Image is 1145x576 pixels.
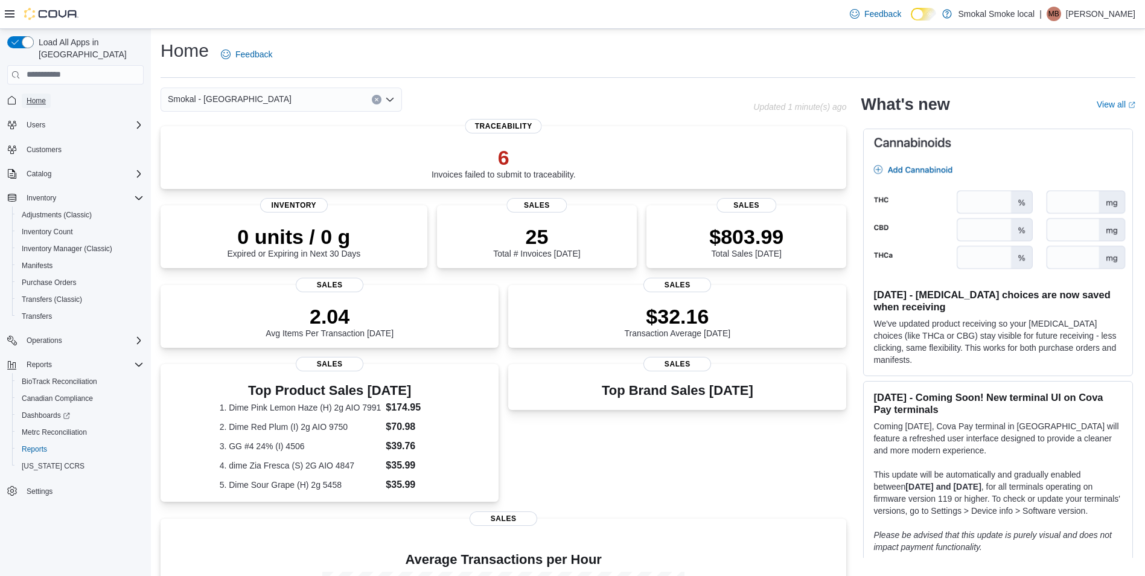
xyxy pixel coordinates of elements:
button: Transfers [12,308,148,325]
span: Home [22,93,144,108]
a: Manifests [17,258,57,273]
h3: Top Brand Sales [DATE] [602,383,753,398]
span: Transfers [22,312,52,321]
button: Customers [2,141,148,158]
p: 2.04 [266,304,394,328]
span: Feedback [235,48,272,60]
div: Total # Invoices [DATE] [493,225,580,258]
button: Home [2,92,148,109]
svg: External link [1128,101,1135,109]
p: 0 units / 0 g [227,225,360,249]
button: Manifests [12,257,148,274]
a: Inventory Manager (Classic) [17,242,117,256]
dd: $70.98 [386,420,439,434]
span: Reports [27,360,52,370]
button: Operations [22,333,67,348]
strong: [DATE] and [DATE] [905,482,981,491]
a: Feedback [845,2,906,26]
p: $32.16 [625,304,731,328]
button: Open list of options [385,95,395,104]
span: Inventory Manager (Classic) [17,242,144,256]
span: Catalog [27,169,51,179]
button: Reports [22,357,57,372]
button: Inventory Manager (Classic) [12,240,148,257]
a: Adjustments (Classic) [17,208,97,222]
a: BioTrack Reconciliation [17,374,102,389]
span: Purchase Orders [17,275,144,290]
span: Sales [643,357,711,371]
span: Canadian Compliance [17,391,144,406]
button: Inventory Count [12,223,148,240]
span: Reports [22,357,144,372]
span: BioTrack Reconciliation [17,374,144,389]
span: Feedback [864,8,901,20]
span: Sales [643,278,711,292]
span: Metrc Reconciliation [22,427,87,437]
button: [US_STATE] CCRS [12,458,148,475]
span: Operations [22,333,144,348]
span: Washington CCRS [17,459,144,473]
span: Dashboards [22,411,70,420]
button: Settings [2,482,148,499]
a: Canadian Compliance [17,391,98,406]
p: [PERSON_NAME] [1066,7,1135,21]
span: Reports [17,442,144,456]
a: Feedback [216,42,277,66]
span: Sales [507,198,567,213]
span: Canadian Compliance [22,394,93,403]
p: We've updated product receiving so your [MEDICAL_DATA] choices (like THCa or CBG) stay visible fo... [873,318,1123,366]
div: Transaction Average [DATE] [625,304,731,338]
span: Smokal - [GEOGRAPHIC_DATA] [168,92,292,106]
span: Dashboards [17,408,144,423]
h3: [DATE] - Coming Soon! New terminal UI on Cova Pay terminals [873,391,1123,415]
div: Total Sales [DATE] [709,225,783,258]
span: Manifests [22,261,53,270]
input: Dark Mode [911,8,936,21]
button: Users [22,118,50,132]
span: Sales [296,278,363,292]
h2: What's new [861,95,949,114]
p: | [1039,7,1042,21]
a: View allExternal link [1097,100,1135,109]
button: Transfers (Classic) [12,291,148,308]
span: Users [22,118,144,132]
span: Users [27,120,45,130]
span: Settings [27,487,53,496]
span: Reports [22,444,47,454]
button: Reports [12,441,148,458]
span: Adjustments (Classic) [17,208,144,222]
dd: $35.99 [386,478,439,492]
button: Catalog [22,167,56,181]
span: Inventory [27,193,56,203]
button: Clear input [372,95,381,104]
button: Users [2,117,148,133]
span: Manifests [17,258,144,273]
span: Sales [470,511,537,526]
dd: $39.76 [386,439,439,453]
span: Customers [22,142,144,157]
button: Inventory [22,191,61,205]
button: BioTrack Reconciliation [12,373,148,390]
dd: $174.95 [386,400,439,415]
a: Transfers (Classic) [17,292,87,307]
button: Reports [2,356,148,373]
span: Traceability [465,119,542,133]
span: Inventory Manager (Classic) [22,244,112,254]
span: Inventory Count [22,227,73,237]
span: Inventory [260,198,328,213]
button: Catalog [2,165,148,182]
a: [US_STATE] CCRS [17,459,89,473]
img: Cova [24,8,78,20]
span: Sales [716,198,776,213]
button: Adjustments (Classic) [12,206,148,223]
span: Sales [296,357,363,371]
dt: 5. Dime Sour Grape (H) 2g 5458 [220,479,381,491]
div: Invoices failed to submit to traceability. [432,146,576,179]
button: Inventory [2,190,148,206]
button: Purchase Orders [12,274,148,291]
h4: Average Transactions per Hour [170,552,837,567]
span: MB [1048,7,1059,21]
span: Transfers (Classic) [22,295,82,304]
a: Dashboards [12,407,148,424]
